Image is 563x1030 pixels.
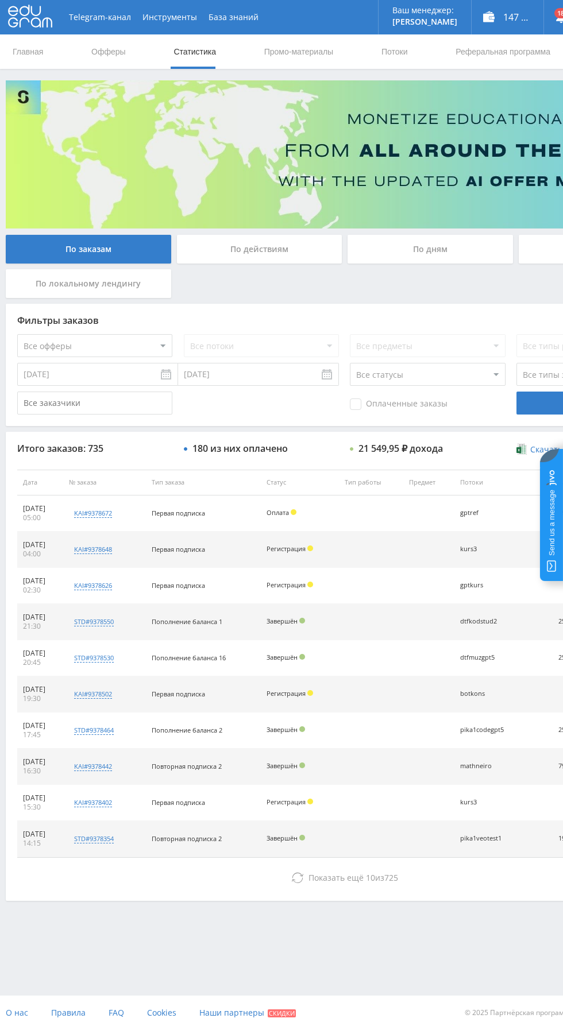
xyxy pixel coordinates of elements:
span: Оплаченные заказы [350,398,448,410]
span: О нас [6,1007,28,1018]
div: По дням [348,235,513,264]
div: По действиям [177,235,342,264]
a: Главная [11,34,44,69]
span: FAQ [109,1007,124,1018]
a: Правила [51,996,86,1030]
span: Скидки [268,1009,296,1017]
a: FAQ [109,996,124,1030]
input: Все заказчики [17,392,172,415]
p: Ваш менеджер: [392,6,457,15]
span: Cookies [147,1007,176,1018]
a: Реферальная программа [454,34,552,69]
a: Офферы [90,34,127,69]
span: Наши партнеры [199,1007,264,1018]
a: Промо-материалы [263,34,334,69]
a: Статистика [172,34,217,69]
p: [PERSON_NAME] [392,17,457,26]
div: По локальному лендингу [6,269,171,298]
a: Cookies [147,996,176,1030]
span: Правила [51,1007,86,1018]
a: Наши партнеры Скидки [199,996,296,1030]
a: Потоки [380,34,409,69]
div: По заказам [6,235,171,264]
a: О нас [6,996,28,1030]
